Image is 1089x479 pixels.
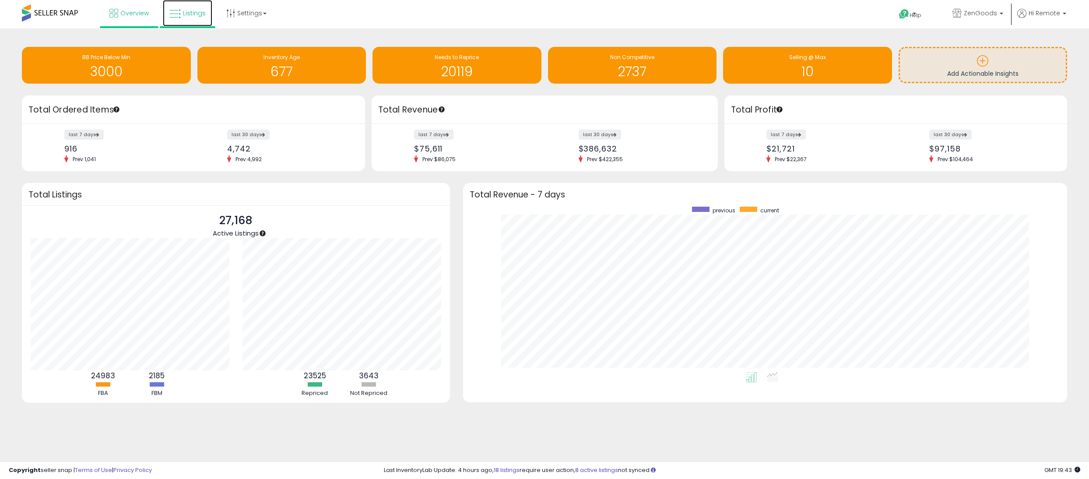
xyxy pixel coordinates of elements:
[213,212,259,229] p: 27,168
[789,53,826,61] span: Selling @ Max
[288,389,341,398] div: Repriced
[227,130,270,140] label: last 30 days
[68,155,100,163] span: Prev: 1,041
[342,389,395,398] div: Not Repriced
[197,47,366,84] a: Inventory Age 677
[933,155,977,163] span: Prev: $104,464
[259,229,267,237] div: Tooltip anchor
[414,144,538,153] div: $75,611
[82,53,130,61] span: BB Price Below Min
[900,48,1066,82] a: Add Actionable Insights
[120,9,149,18] span: Overview
[231,155,266,163] span: Prev: 4,992
[213,229,259,238] span: Active Listings
[910,11,921,19] span: Help
[130,389,183,398] div: FBM
[583,155,627,163] span: Prev: $422,355
[731,104,1061,116] h3: Total Profit
[263,53,300,61] span: Inventory Age
[579,144,703,153] div: $386,632
[438,106,446,113] div: Tooltip anchor
[377,64,537,79] h1: 20119
[892,2,938,28] a: Help
[579,130,621,140] label: last 30 days
[227,144,350,153] div: 4,742
[77,389,129,398] div: FBA
[760,207,779,214] span: current
[435,53,479,61] span: Needs to Reprice
[899,9,910,20] i: Get Help
[1029,9,1060,18] span: Hi Remote
[28,104,358,116] h3: Total Ordered Items
[414,130,453,140] label: last 7 days
[28,191,443,198] h3: Total Listings
[202,64,362,79] h1: 677
[929,144,1052,153] div: $97,158
[1017,9,1066,28] a: Hi Remote
[304,370,326,381] b: 23525
[947,69,1019,78] span: Add Actionable Insights
[770,155,811,163] span: Prev: $22,367
[64,144,187,153] div: 916
[470,191,1061,198] h3: Total Revenue - 7 days
[372,47,541,84] a: Needs to Reprice 20119
[64,130,104,140] label: last 7 days
[378,104,711,116] h3: Total Revenue
[929,130,972,140] label: last 30 days
[418,155,460,163] span: Prev: $86,075
[964,9,997,18] span: ZenGoods
[766,144,889,153] div: $21,721
[149,370,165,381] b: 2185
[22,47,191,84] a: BB Price Below Min 3000
[91,370,115,381] b: 24983
[552,64,713,79] h1: 2737
[776,106,783,113] div: Tooltip anchor
[723,47,892,84] a: Selling @ Max 10
[26,64,186,79] h1: 3000
[766,130,806,140] label: last 7 days
[727,64,888,79] h1: 10
[713,207,735,214] span: previous
[610,53,654,61] span: Non Competitive
[112,106,120,113] div: Tooltip anchor
[548,47,717,84] a: Non Competitive 2737
[183,9,206,18] span: Listings
[359,370,379,381] b: 3643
